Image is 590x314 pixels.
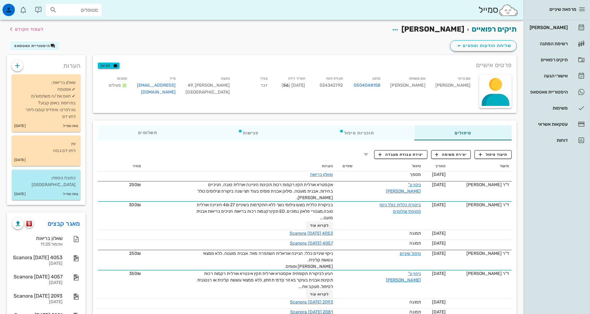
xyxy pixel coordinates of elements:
button: שליחת הודעות וטפסים [450,40,517,51]
a: Scanora [DATE] 4053 [290,231,333,236]
button: לעמוד הקודם [7,24,44,35]
span: 250₪ [129,182,141,187]
div: רשימת המתנה [528,41,568,46]
small: כתובת [221,76,230,81]
span: מרפאת שיניים [549,7,576,12]
div: [DATE] [12,261,63,266]
a: עסקאות אשראי [526,117,588,132]
div: [PERSON_NAME] [528,25,568,30]
div: דוחות [528,138,568,143]
span: 350₪ [129,271,141,276]
span: [DATE] [432,241,446,246]
span: [PERSON_NAME] 49 [188,83,230,88]
button: תגיות [98,63,120,69]
a: טיפול שיניים [400,251,421,256]
a: דוחות [526,133,588,148]
span: תג [18,5,22,9]
small: שם משפחה [409,76,426,81]
div: [PERSON_NAME] [430,74,475,99]
img: scanora logo [26,221,32,226]
span: פעילים [109,83,121,88]
span: שליחת הודעות וטפסים [455,42,511,50]
div: [DATE] [12,299,63,305]
div: Scanora [DATE] 2093 [12,293,63,299]
div: שאלון בריאות [12,235,63,241]
span: [PERSON_NAME] [401,25,464,33]
span: 024342792 [320,83,343,88]
small: מייל [170,76,176,81]
span: לקרוא עוד [310,292,329,296]
a: משימות [526,101,588,116]
span: מסמך [410,172,421,177]
a: 0504048158 [354,82,380,89]
a: תיקים רפואיים [526,52,588,67]
a: שאלון בריאות [310,172,333,177]
div: ד"ר [PERSON_NAME] [451,181,509,188]
a: Scanora [DATE] 4057 [290,241,333,246]
th: מחיר [98,161,143,171]
span: [DATE] [432,231,446,236]
span: , [193,83,194,88]
div: תיקים רפואיים [528,57,568,62]
span: יצירת עבודת מעבדה [378,152,423,157]
div: טיפולים [414,125,512,140]
a: רשימת המתנה [526,36,588,51]
small: טלפון [373,76,381,81]
span: תמונה [409,299,421,305]
th: תאריך [423,161,448,171]
small: צוות סמייל [63,191,78,198]
span: [DATE] [432,299,446,305]
span: אקסטרא אורלית תקין רקמות רכות תקינות היגיינה אורלית טובה. חניכיים בהירות. אבנית מועטה. סילוק אבני... [198,182,333,200]
small: תאריך לידה [288,76,305,81]
div: תוכניות טיפול [299,125,414,140]
th: תיעוד [448,161,512,171]
a: אישורי הגעה [526,68,588,83]
a: היסטוריית וואטסאפ [526,85,588,99]
a: [PERSON_NAME] [526,20,588,35]
button: לקרוא עוד [306,290,333,299]
span: [DATE] [432,202,446,207]
span: תמונה [409,231,421,236]
div: [PERSON_NAME] [385,74,430,99]
p: שאלון בריאות: ✔ אסטמה ✔ האם את/ה משתמש/ת בתרופות באופן קבוע? נא לפרט: ואזודיפ קומבו ליתר לחץ דם [17,79,76,120]
small: שם פרטי [458,76,470,81]
div: ד"ר [PERSON_NAME] [451,270,509,277]
span: [DATE] ( ) [282,83,305,88]
div: אתמול 11:25 [12,242,63,247]
button: תיעוד טיפול [474,150,512,159]
small: תעודת זהות [326,76,343,81]
th: טיפול [355,161,423,171]
th: שיניים [335,161,355,171]
a: ניקוי ע"[PERSON_NAME] [386,271,421,283]
button: scanora logo [25,219,33,228]
th: הערות [143,161,335,171]
div: Scanora [DATE] 4053 [12,255,63,260]
span: 250₪ [129,251,141,256]
a: ביקורת כללית כולל ניקוי תקופתי וצילומים [379,202,421,214]
small: צוות סמייל [63,123,78,129]
a: תיקים רפואיים [472,25,517,33]
span: לקרוא עוד [310,223,329,228]
span: היסטוריית וואטסאפ [14,44,50,48]
span: [DATE] [432,271,446,276]
div: זכר [235,74,273,99]
span: תמונה [409,241,421,246]
p: כתובת נוספת: [GEOGRAPHIC_DATA] [17,175,76,188]
a: מאגר קבצים [48,219,80,229]
span: [GEOGRAPHIC_DATA] [186,89,230,95]
span: [DATE] [432,251,446,256]
div: ד"ר [PERSON_NAME] [451,202,509,208]
div: היסטוריית וואטסאפ [528,89,568,94]
span: יצירת משימה [435,152,467,157]
div: ד"ר [PERSON_NAME] [451,250,509,257]
span: תגיות [101,63,117,68]
span: תיעוד טיפול [479,152,508,157]
span: הגיע לביקורת תקופתית אקסטרא אורלית תקין אינטרא אורלית רקמות רכות תקינות אבנית בעיקר באזור קדמי תח... [197,271,333,289]
small: [DATE] [14,191,26,198]
span: [DATE] [432,172,446,177]
small: [DATE] [14,123,26,129]
small: סטטוס [117,76,127,81]
span: בביקורת כללית בוצעו צילומי נשך ללא התקדמות בשיניים 27 ו46 היגיינה אורלית טובה,מצבורי פלאק נמוכים.... [196,202,333,220]
span: לעמוד הקודם [15,27,44,32]
span: [DATE] [432,182,446,187]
